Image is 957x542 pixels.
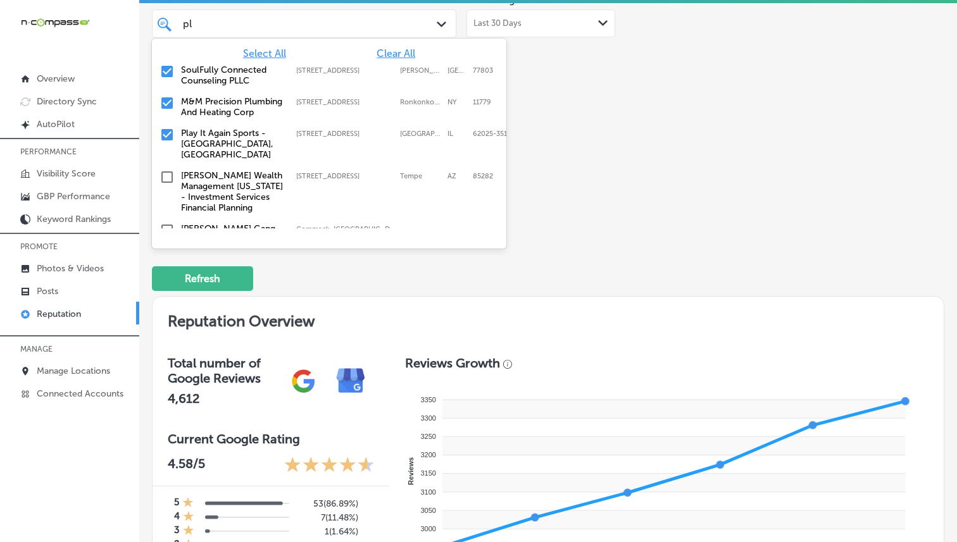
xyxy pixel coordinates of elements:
h4: 4 [174,510,180,524]
label: 85282 [473,172,493,180]
span: Select All [243,47,286,59]
label: Harry Gang Plumbing [181,223,284,245]
label: Ronkonkoma [400,98,441,106]
p: Photos & Videos [37,263,104,274]
p: 4.58 /5 [168,456,205,476]
label: Edwardsville [400,130,441,138]
text: Reviews [407,457,415,485]
label: Larson Wealth Management Arizona - Investment Services Financial Planning [181,170,284,213]
label: AZ [447,172,466,180]
label: 62025-3518 [473,130,511,138]
div: 1 Star [183,510,194,524]
tspan: 3200 [420,451,435,459]
span: Clear All [377,47,415,59]
label: Commack, NY, USA | Holbrook, NY, USA | Brentwood, NY, USA | Hauppauge, NY, USA | Smithtown, NY, U... [296,225,399,233]
div: 1 Star [183,524,194,538]
label: 55 Remington Blvd [296,98,394,106]
h4: 3 [174,524,180,538]
label: Tempe [400,172,441,180]
tspan: 3300 [420,414,435,422]
label: M&M Precision Plumbing And Heating Corp [181,96,284,118]
h5: 7 ( 11.48% ) [299,512,358,523]
label: 4 Club Centre Ct ste a [296,130,394,138]
tspan: 3150 [420,469,435,477]
tspan: 3100 [420,488,435,496]
label: NY [447,98,466,106]
label: TX [447,66,466,75]
tspan: 3250 [420,433,435,440]
p: Directory Sync [37,96,97,107]
div: 1 Star [182,496,194,510]
h3: Reviews Growth [405,355,500,371]
h2: 4,612 [168,391,280,406]
img: gPZS+5FD6qPJAAAAABJRU5ErkJggg== [280,357,327,405]
p: GBP Performance [37,191,110,202]
h2: Reputation Overview [153,297,944,340]
p: Posts [37,286,58,297]
p: Overview [37,73,75,84]
label: 11779 [473,98,491,106]
label: 77803 [473,66,493,75]
p: Manage Locations [37,366,110,376]
p: Reputation [37,309,81,319]
h5: 53 ( 86.89% ) [299,498,358,509]
h5: 1 ( 1.64% ) [299,526,358,537]
img: 660ab0bf-5cc7-4cb8-ba1c-48b5ae0f18e60NCTV_CLogo_TV_Black_-500x88.png [20,16,90,28]
tspan: 3050 [420,507,435,514]
tspan: 3000 [420,525,435,533]
label: Bryan [400,66,441,75]
h3: Current Google Rating [168,431,375,447]
img: e7ababfa220611ac49bdb491a11684a6.png [327,357,375,405]
p: Visibility Score [37,168,96,179]
div: 4.58 Stars [284,456,375,476]
span: Last 30 Days [473,18,522,28]
label: IL [447,130,466,138]
p: Keyword Rankings [37,214,111,225]
p: AutoPilot [37,119,75,130]
tspan: 3350 [420,396,435,403]
p: Connected Accounts [37,388,123,399]
button: Refresh [152,266,253,291]
label: 4500 S. Lakeshore Dr., Suite 342 [296,172,394,180]
label: 401 N. Main Street; Suite 106 [296,66,394,75]
h4: 5 [174,496,179,510]
label: SoulFully Connected Counseling PLLC [181,65,284,86]
label: Play It Again Sports - Edwardsville, IL [181,128,284,160]
h3: Total number of Google Reviews [168,355,280,386]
